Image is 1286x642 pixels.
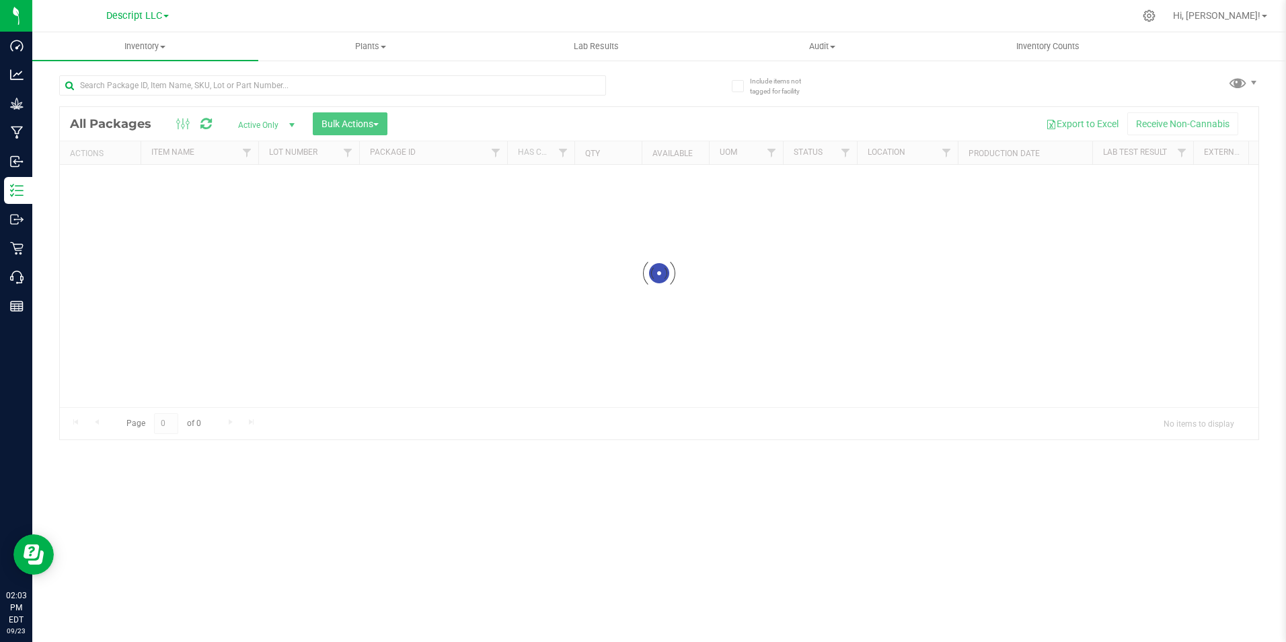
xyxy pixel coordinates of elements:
inline-svg: Analytics [10,68,24,81]
span: Inventory [32,40,258,52]
span: Plants [259,40,484,52]
p: 02:03 PM EDT [6,590,26,626]
inline-svg: Manufacturing [10,126,24,139]
inline-svg: Call Center [10,271,24,284]
a: Audit [710,32,936,61]
a: Lab Results [484,32,710,61]
inline-svg: Dashboard [10,39,24,52]
span: Lab Results [556,40,637,52]
inline-svg: Inbound [10,155,24,168]
inline-svg: Inventory [10,184,24,197]
span: Hi, [PERSON_NAME]! [1173,10,1260,21]
inline-svg: Grow [10,97,24,110]
inline-svg: Outbound [10,213,24,226]
inline-svg: Retail [10,242,24,255]
span: Audit [710,40,935,52]
p: 09/23 [6,626,26,636]
inline-svg: Reports [10,299,24,313]
input: Search Package ID, Item Name, SKU, Lot or Part Number... [59,75,606,96]
a: Inventory Counts [935,32,1161,61]
span: Descript LLC [106,10,162,22]
a: Plants [258,32,484,61]
span: Inventory Counts [998,40,1098,52]
div: Manage settings [1141,9,1158,22]
iframe: Resource center [13,534,54,575]
span: Include items not tagged for facility [750,76,817,96]
a: Inventory [32,32,258,61]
